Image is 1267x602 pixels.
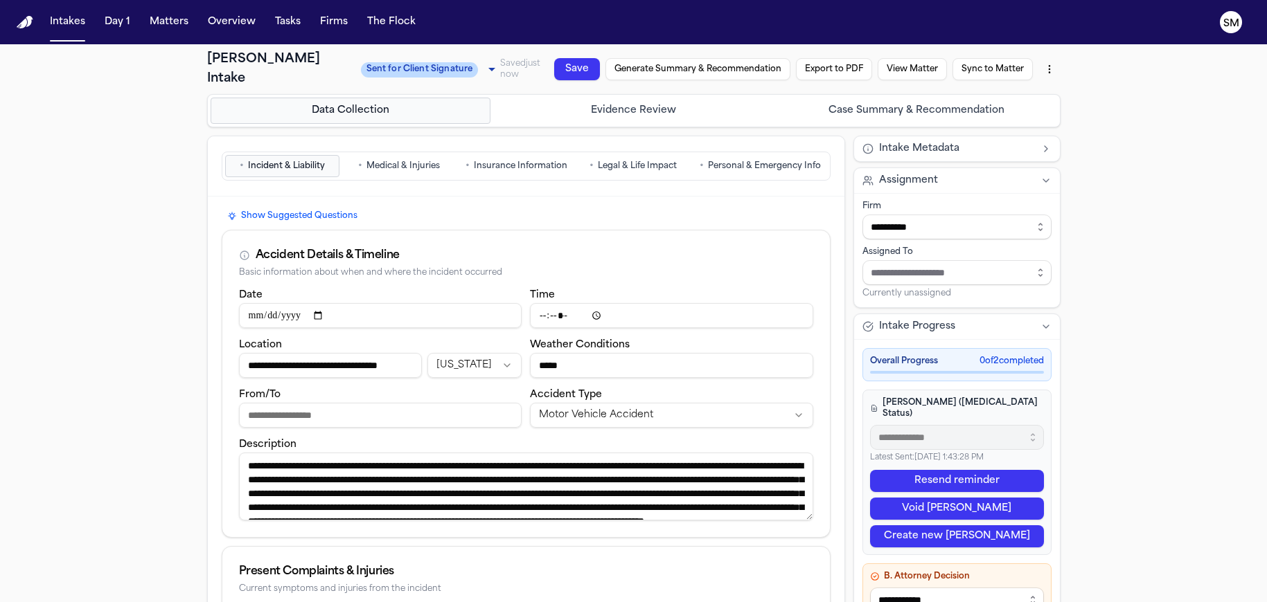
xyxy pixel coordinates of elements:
div: Basic information about when and where the incident occurred [239,268,813,278]
button: View Matter [878,58,947,80]
button: Export to PDF [796,58,872,80]
p: Latest Sent: [DATE] 1:43:28 PM [870,453,1044,464]
button: Go to Medical & Injuries [342,155,457,177]
h1: [PERSON_NAME] Intake [207,50,353,89]
div: Accident Details & Timeline [256,247,400,264]
button: Assignment [854,168,1060,193]
textarea: Incident description [239,453,813,520]
h4: B. Attorney Decision [870,571,1044,582]
button: Matters [144,10,194,35]
button: Go to Evidence Review step [493,98,774,124]
span: Insurance Information [474,161,567,172]
button: Void [PERSON_NAME] [870,498,1044,520]
button: More actions [1038,57,1061,82]
label: Time [530,290,555,300]
span: Medical & Injuries [366,161,440,172]
button: Firms [314,10,353,35]
button: Go to Legal & Life Impact [576,155,691,177]
span: Currently unassigned [862,288,951,299]
input: Assign to staff member [862,260,1052,285]
label: Description [239,439,296,450]
button: Go to Data Collection step [211,98,491,124]
span: Legal & Life Impact [598,161,677,172]
span: • [240,159,244,173]
label: Accident Type [530,390,602,400]
div: Present Complaints & Injuries [239,563,813,580]
button: Incident state [427,353,522,378]
button: Overview [202,10,261,35]
button: The Flock [362,10,421,35]
input: Incident time [530,303,813,328]
span: • [700,159,704,173]
input: Incident location [239,353,422,378]
span: • [358,159,362,173]
button: Save [554,58,600,80]
span: 0 of 2 completed [980,356,1044,367]
span: Personal & Emergency Info [708,161,821,172]
input: Weather conditions [530,353,813,378]
a: Home [17,16,33,29]
input: Incident date [239,303,522,328]
button: Go to Incident & Liability [225,155,339,177]
label: From/To [239,390,281,400]
span: • [590,159,594,173]
span: Intake Progress [879,320,955,334]
button: Resend reminder [870,470,1044,492]
span: • [466,159,470,173]
img: Finch Logo [17,16,33,29]
button: Intake Progress [854,314,1060,339]
nav: Intake steps [211,98,1057,124]
span: Overall Progress [870,356,938,367]
span: Sent for Client Signature [361,62,479,77]
label: Location [239,340,282,350]
span: Incident & Liability [248,161,325,172]
button: Show Suggested Questions [222,208,363,224]
button: Generate Summary & Recommendation [605,58,790,80]
input: Select firm [862,215,1052,239]
button: Intakes [44,10,91,35]
button: Day 1 [99,10,136,35]
div: Assigned To [862,246,1052,257]
button: Tasks [269,10,306,35]
div: Update intake status [361,60,501,79]
h4: [PERSON_NAME] ([MEDICAL_DATA] Status) [870,397,1044,419]
span: Saved just now [500,60,540,79]
button: Go to Personal & Emergency Info [693,155,827,177]
input: From/To destination [239,403,522,428]
span: Intake Metadata [879,142,959,156]
button: Create new [PERSON_NAME] [870,525,1044,547]
button: Go to Case Summary & Recommendation step [777,98,1057,124]
button: Sync to Matter [953,58,1033,80]
button: Intake Metadata [854,136,1060,161]
button: Go to Insurance Information [459,155,574,177]
div: Current symptoms and injuries from the incident [239,584,813,594]
div: Firm [862,201,1052,212]
label: Weather Conditions [530,340,630,350]
label: Date [239,290,263,300]
span: Assignment [879,174,938,188]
